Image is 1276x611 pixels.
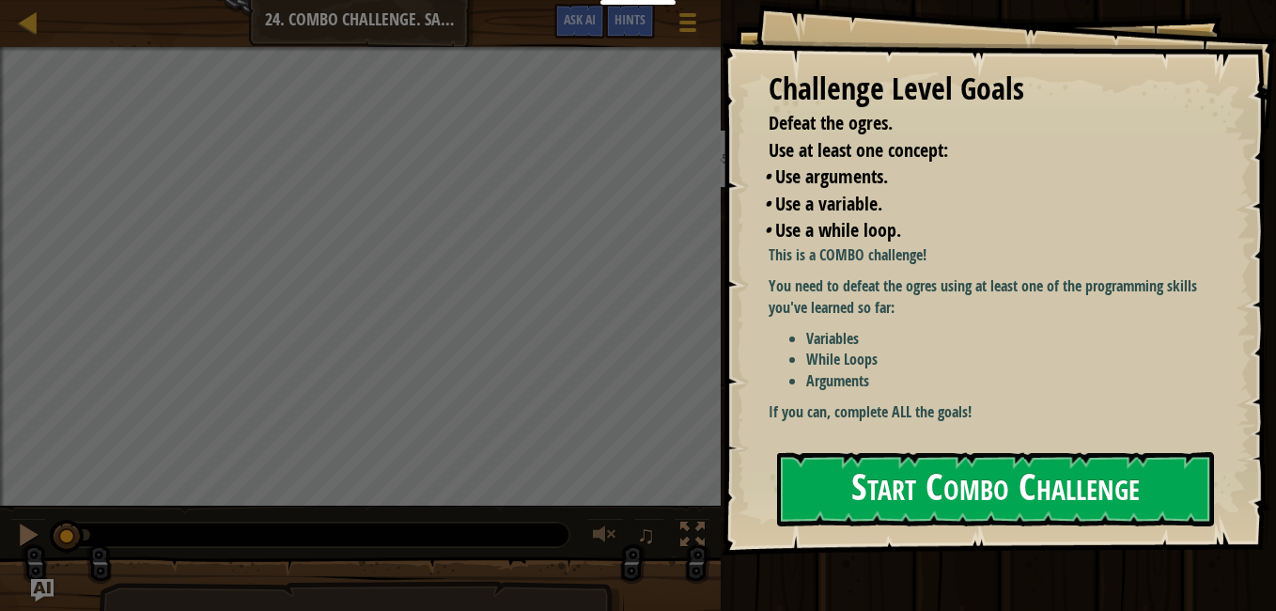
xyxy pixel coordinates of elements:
button: Start Combo Challenge [777,452,1214,526]
p: This is a COMBO challenge! [769,244,1224,266]
button: Show game menu [664,4,711,48]
i: • [764,191,770,216]
div: Challenge Level Goals [769,68,1210,111]
p: If you can, complete ALL the goals! [769,401,1224,423]
li: Use arguments. [764,164,1206,191]
li: Use a while loop. [764,217,1206,244]
li: Defeat the ogres. [745,110,1206,137]
button: Ask AI [31,579,54,602]
span: Defeat the ogres. [769,110,893,135]
li: Arguments [806,370,1224,392]
i: • [764,217,770,243]
i: • [764,164,770,189]
span: Use a while loop. [775,217,901,243]
button: ♫ [633,518,665,556]
p: You need to defeat the ogres using at least one of the programming skills you've learned so far: [769,275,1224,319]
span: Use a variable. [775,191,882,216]
button: Ctrl + P: Pause [9,518,47,556]
li: Variables [806,328,1224,350]
span: ♫ [637,521,656,549]
button: Ask AI [554,4,605,39]
li: While Loops [806,349,1224,370]
li: Use at least one concept: [745,137,1206,164]
span: Hints [615,10,646,28]
button: Toggle fullscreen [674,518,711,556]
button: Adjust volume [586,518,624,556]
span: Use at least one concept: [769,137,948,163]
span: Use arguments. [775,164,888,189]
span: Ask AI [564,10,596,28]
li: Use a variable. [764,191,1206,218]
